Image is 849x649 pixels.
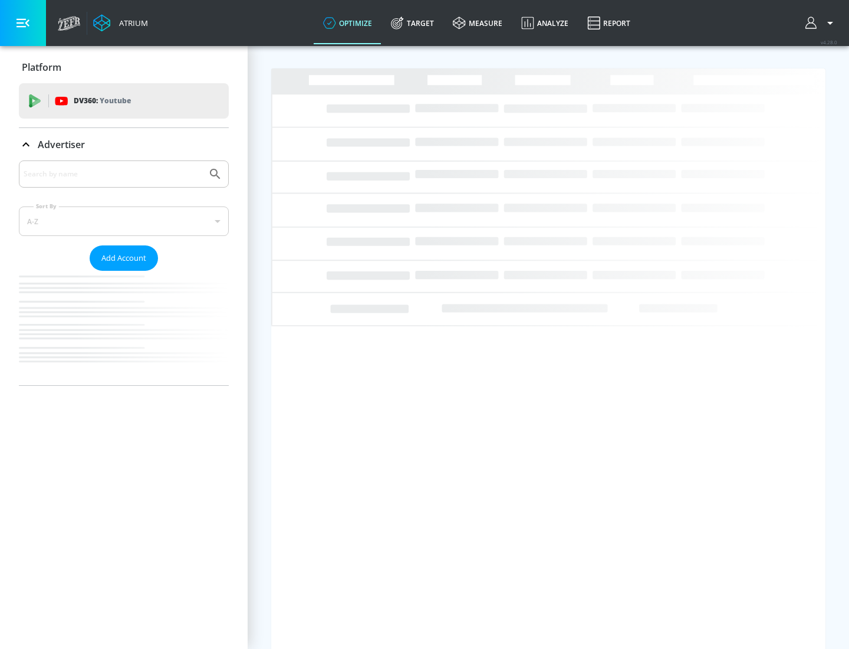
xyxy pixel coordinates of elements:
[100,94,131,107] p: Youtube
[19,128,229,161] div: Advertiser
[443,2,512,44] a: measure
[22,61,61,74] p: Platform
[578,2,640,44] a: Report
[19,160,229,385] div: Advertiser
[512,2,578,44] a: Analyze
[90,245,158,271] button: Add Account
[314,2,381,44] a: optimize
[101,251,146,265] span: Add Account
[381,2,443,44] a: Target
[821,39,837,45] span: v 4.28.0
[24,166,202,182] input: Search by name
[38,138,85,151] p: Advertiser
[19,271,229,385] nav: list of Advertiser
[34,202,59,210] label: Sort By
[19,51,229,84] div: Platform
[93,14,148,32] a: Atrium
[74,94,131,107] p: DV360:
[19,206,229,236] div: A-Z
[114,18,148,28] div: Atrium
[19,83,229,119] div: DV360: Youtube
